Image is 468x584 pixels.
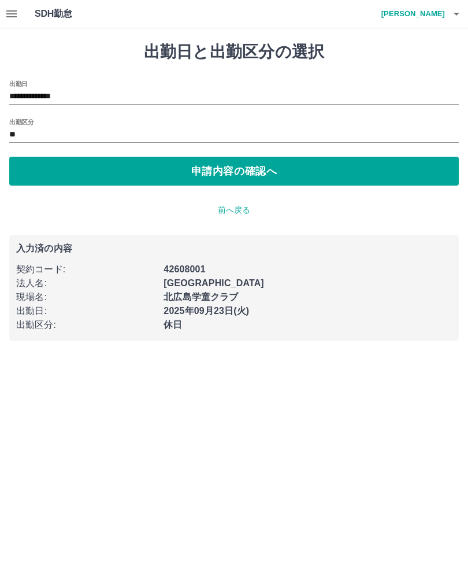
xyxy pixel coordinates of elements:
p: 契約コード : [16,263,157,276]
b: 休日 [164,320,182,330]
h1: 出勤日と出勤区分の選択 [9,42,459,62]
button: 申請内容の確認へ [9,157,459,186]
p: 入力済の内容 [16,244,452,253]
p: 出勤日 : [16,304,157,318]
label: 出勤日 [9,79,28,88]
b: 42608001 [164,264,205,274]
b: 2025年09月23日(火) [164,306,249,316]
b: [GEOGRAPHIC_DATA] [164,278,264,288]
b: 北広島学童クラブ [164,292,238,302]
p: 現場名 : [16,290,157,304]
p: 出勤区分 : [16,318,157,332]
p: 前へ戻る [9,204,459,216]
label: 出勤区分 [9,117,34,126]
p: 法人名 : [16,276,157,290]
